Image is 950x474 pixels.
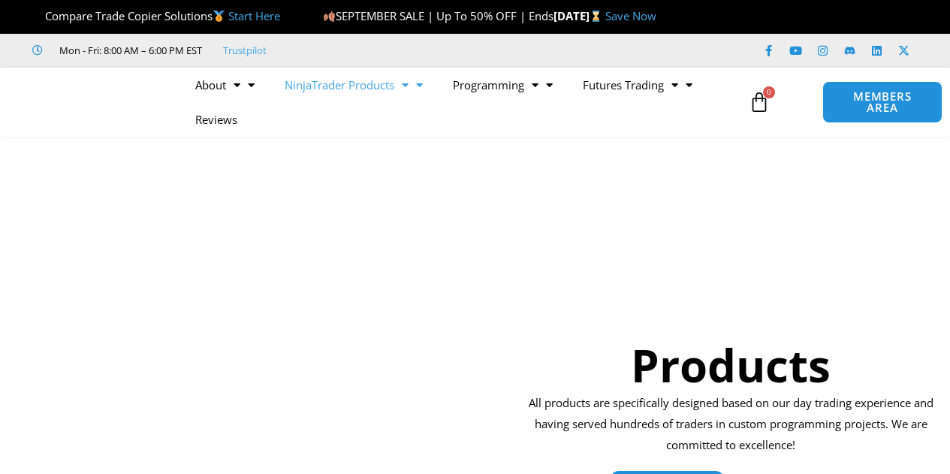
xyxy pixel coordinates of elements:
span: 0 [763,86,775,98]
a: Programming [438,68,568,102]
span: SEPTEMBER SALE | Up To 50% OFF | Ends [323,8,553,23]
a: Futures Trading [568,68,707,102]
img: 🏆 [33,11,44,22]
img: ⌛ [590,11,602,22]
a: MEMBERS AREA [822,81,942,123]
img: 🥇 [213,11,225,22]
img: LogoAI | Affordable Indicators – NinjaTrader [14,75,176,129]
a: Reviews [180,102,252,137]
nav: Menu [180,68,741,137]
a: Start Here [228,8,280,23]
h1: Products [523,334,939,397]
span: Compare Trade Copier Solutions [32,8,280,23]
span: MEMBERS AREA [838,91,926,113]
strong: [DATE] [553,8,605,23]
a: Trustpilot [223,41,267,59]
a: 0 [726,80,792,124]
a: About [180,68,270,102]
img: 🍂 [324,11,335,22]
p: All products are specifically designed based on our day trading experience and having served hund... [523,393,939,456]
a: NinjaTrader Products [270,68,438,102]
span: Mon - Fri: 8:00 AM – 6:00 PM EST [56,41,202,59]
a: Save Now [605,8,656,23]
